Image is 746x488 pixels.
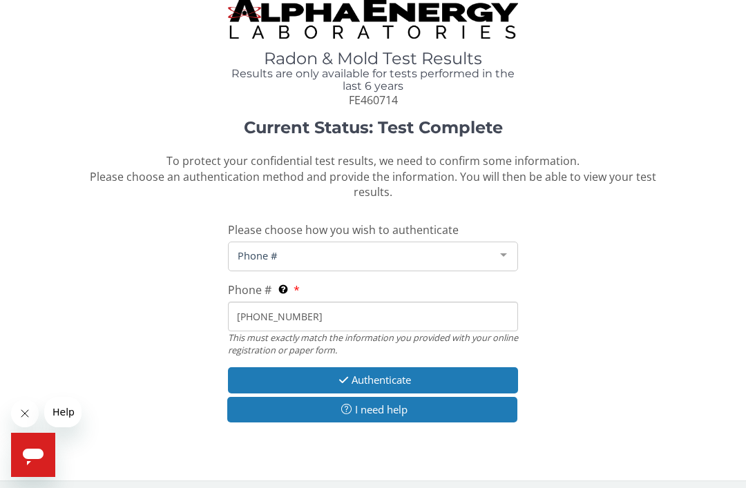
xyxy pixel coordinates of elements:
iframe: Close message [11,400,39,427]
button: I need help [227,397,517,422]
button: Authenticate [228,367,518,393]
span: FE460714 [349,92,398,108]
span: Phone # [228,282,271,297]
span: Please choose how you wish to authenticate [228,222,459,237]
iframe: Message from company [44,397,82,427]
h1: Radon & Mold Test Results [228,50,518,68]
div: This must exactly match the information you provided with your online registration or paper form. [228,331,518,357]
h4: Results are only available for tests performed in the last 6 years [228,68,518,92]
iframe: Button to launch messaging window [11,433,55,477]
strong: Current Status: Test Complete [244,117,503,137]
span: To protect your confidential test results, we need to confirm some information. Please choose an ... [90,153,656,200]
span: Phone # [234,248,490,263]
